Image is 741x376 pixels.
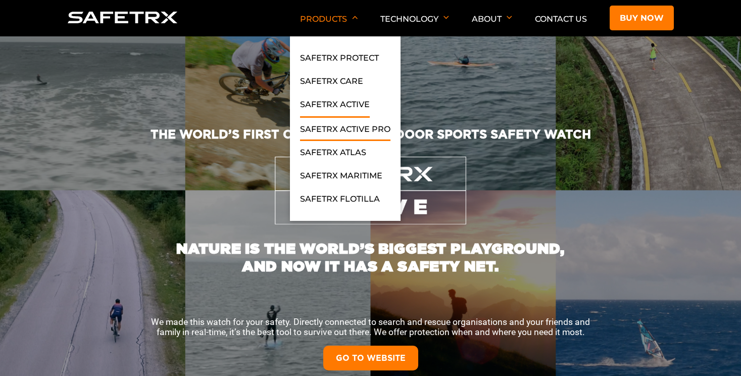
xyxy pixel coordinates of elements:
div: Chatwidget [690,327,741,376]
img: Arrow down icon [443,16,449,19]
p: We made this watch for your safety. Directly connected to search and rescue organisations and you... [143,317,598,337]
iframe: Chat Widget [690,327,741,376]
h2: THE WORLD’S FIRST CONNECTED OUTDOOR SPORTS SAFETY WATCH [74,127,667,157]
a: SafeTrx Maritime [300,169,382,187]
a: SafeTrx Protect [300,52,379,70]
p: Technology [380,14,449,36]
img: Logo SafeTrx [68,12,178,23]
a: SafeTrx Active Pro [300,123,390,141]
a: SafeTrx Care [300,75,363,93]
img: Arrow down icon [352,16,358,19]
a: GO TO WEBSITE [323,346,418,370]
p: Products [300,14,358,36]
img: SafeTrx Active Logo [275,157,466,224]
h1: NATURE IS THE WORLD’S BIGGEST PLAYGROUND, AND NOW IT HAS A SAFETY NET. [169,224,573,275]
p: About [472,14,512,36]
a: SafeTrx Flotilla [300,193,380,211]
a: Contact Us [535,14,587,24]
img: Arrow down icon [507,16,512,19]
a: SafeTrx Active [300,98,370,118]
a: SafeTrx Atlas [300,146,366,164]
a: Buy now [610,6,674,30]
